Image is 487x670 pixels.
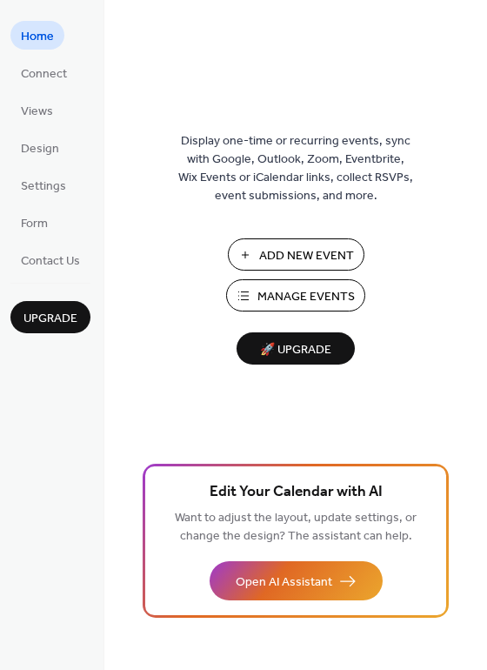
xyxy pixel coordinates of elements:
[247,338,344,362] span: 🚀 Upgrade
[21,65,67,84] span: Connect
[10,171,77,199] a: Settings
[21,215,48,233] span: Form
[237,332,355,365] button: 🚀 Upgrade
[10,133,70,162] a: Design
[210,561,383,600] button: Open AI Assistant
[259,247,354,265] span: Add New Event
[210,480,383,505] span: Edit Your Calendar with AI
[21,28,54,46] span: Home
[21,178,66,196] span: Settings
[23,310,77,328] span: Upgrade
[226,279,365,312] button: Manage Events
[10,208,58,237] a: Form
[10,58,77,87] a: Connect
[257,288,355,306] span: Manage Events
[10,21,64,50] a: Home
[21,140,59,158] span: Design
[21,252,80,271] span: Contact Us
[228,238,364,271] button: Add New Event
[236,573,332,592] span: Open AI Assistant
[21,103,53,121] span: Views
[175,506,417,548] span: Want to adjust the layout, update settings, or change the design? The assistant can help.
[10,301,90,333] button: Upgrade
[178,132,413,205] span: Display one-time or recurring events, sync with Google, Outlook, Zoom, Eventbrite, Wix Events or ...
[10,96,63,124] a: Views
[10,245,90,274] a: Contact Us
